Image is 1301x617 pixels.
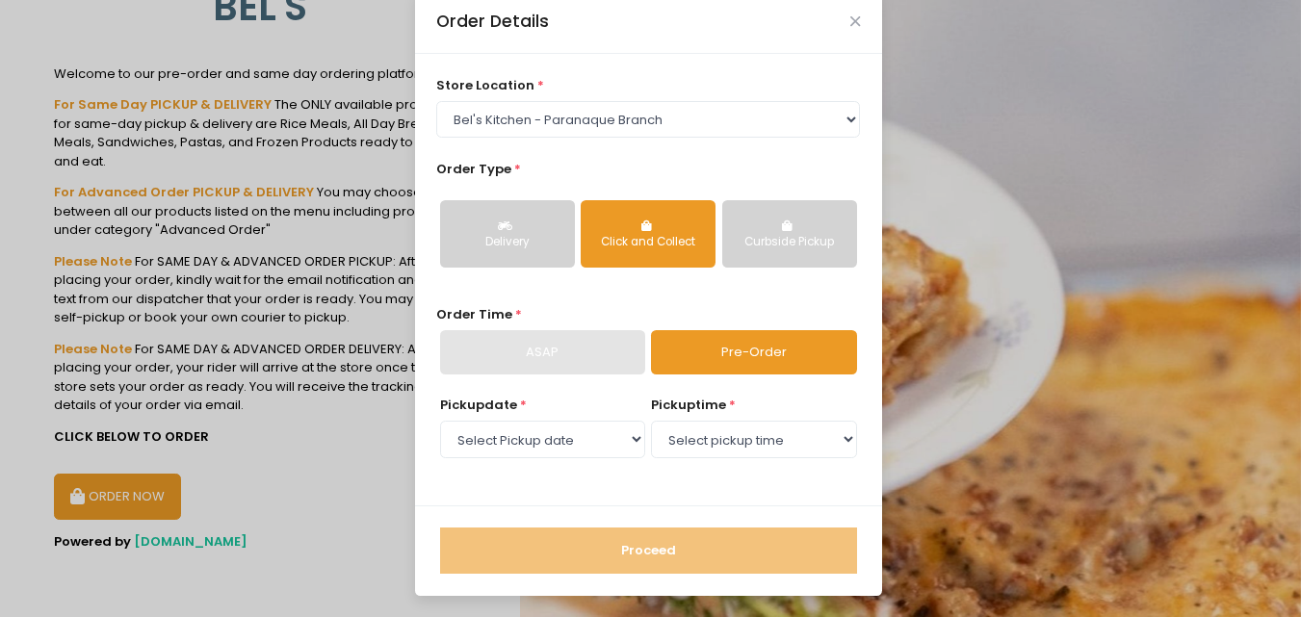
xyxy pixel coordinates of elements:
[594,234,702,251] div: Click and Collect
[436,160,511,178] span: Order Type
[436,76,534,94] span: store location
[440,527,857,574] button: Proceed
[651,396,726,414] span: pickup time
[850,16,860,26] button: Close
[454,234,561,251] div: Delivery
[581,200,716,268] button: Click and Collect
[736,234,844,251] div: Curbside Pickup
[436,9,549,34] div: Order Details
[436,305,512,323] span: Order Time
[651,330,856,374] a: Pre-Order
[722,200,857,268] button: Curbside Pickup
[440,200,575,268] button: Delivery
[440,396,517,414] span: Pickup date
